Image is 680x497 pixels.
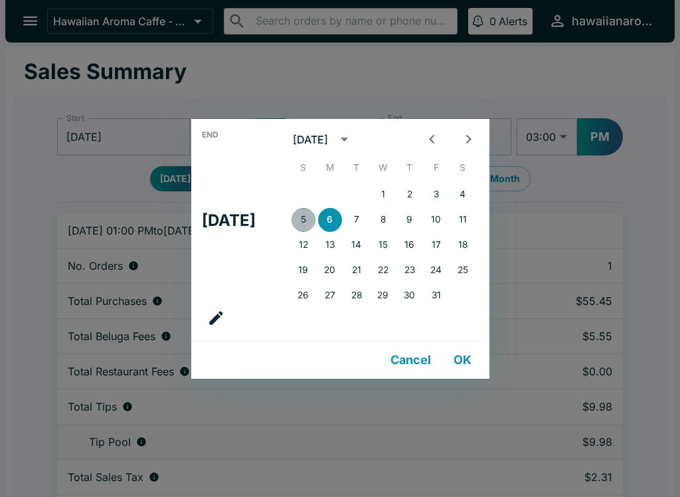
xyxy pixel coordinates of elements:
[456,127,481,151] button: Next month
[424,208,448,232] button: 10
[398,208,422,232] button: 9
[202,130,218,140] span: End
[371,183,395,207] button: 1
[202,211,256,231] h4: [DATE]
[451,233,475,257] button: 18
[385,347,436,373] button: Cancel
[371,284,395,308] button: 29
[442,347,484,373] button: OK
[424,233,448,257] button: 17
[318,233,342,257] button: 13
[398,183,422,207] button: 2
[424,284,448,308] button: 31
[318,208,342,232] button: 6
[345,284,369,308] button: 28
[398,258,422,282] button: 23
[292,155,315,181] span: Sunday
[451,258,475,282] button: 25
[371,258,395,282] button: 22
[371,208,395,232] button: 8
[292,284,315,308] button: 26
[345,258,369,282] button: 21
[451,155,475,181] span: Saturday
[318,284,342,308] button: 27
[371,233,395,257] button: 15
[345,155,369,181] span: Tuesday
[318,258,342,282] button: 20
[451,183,475,207] button: 4
[398,284,422,308] button: 30
[451,208,475,232] button: 11
[398,155,422,181] span: Thursday
[420,127,444,151] button: Previous month
[398,233,422,257] button: 16
[345,208,369,232] button: 7
[202,304,230,332] button: calendar view is open, go to text input view
[292,258,315,282] button: 19
[424,183,448,207] button: 3
[332,127,357,151] button: calendar view is open, switch to year view
[424,155,448,181] span: Friday
[292,233,315,257] button: 12
[371,155,395,181] span: Wednesday
[345,233,369,257] button: 14
[424,258,448,282] button: 24
[318,155,342,181] span: Monday
[293,133,328,146] div: [DATE]
[292,208,315,232] button: 5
